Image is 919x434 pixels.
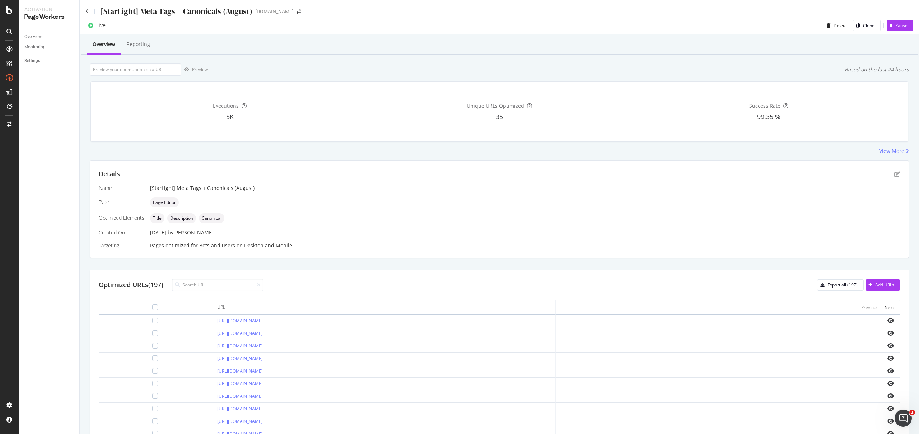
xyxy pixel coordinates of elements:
[887,343,894,349] i: eye
[879,148,909,155] a: View More
[863,23,874,29] div: Clone
[167,213,196,223] div: neutral label
[879,148,904,155] div: View More
[126,41,150,48] div: Reporting
[150,185,900,192] div: [StarLight] Meta Tags + Canonicals (August)
[909,410,915,415] span: 1
[170,216,193,220] span: Description
[24,43,74,51] a: Monitoring
[192,66,208,73] div: Preview
[150,242,900,249] div: Pages optimized for on
[244,242,292,249] div: Desktop and Mobile
[887,406,894,411] i: eye
[199,242,235,249] div: Bots and users
[172,279,263,291] input: Search URL
[467,102,524,109] span: Unique URLs Optimized
[24,43,46,51] div: Monitoring
[887,20,913,31] button: Pause
[24,13,74,21] div: PageWorkers
[217,304,225,311] div: URL
[827,282,858,288] div: Export all (197)
[297,9,301,14] div: arrow-right-arrow-left
[24,57,40,65] div: Settings
[150,213,164,223] div: neutral label
[217,343,263,349] a: [URL][DOMAIN_NAME]
[217,318,263,324] a: [URL][DOMAIN_NAME]
[887,368,894,374] i: eye
[217,406,263,412] a: [URL][DOMAIN_NAME]
[861,303,878,312] button: Previous
[887,418,894,424] i: eye
[887,381,894,386] i: eye
[749,102,780,109] span: Success Rate
[885,303,894,312] button: Next
[887,355,894,361] i: eye
[217,418,263,424] a: [URL][DOMAIN_NAME]
[255,8,294,15] div: [DOMAIN_NAME]
[24,6,74,13] div: Activation
[217,355,263,361] a: [URL][DOMAIN_NAME]
[817,279,864,291] button: Export all (197)
[217,381,263,387] a: [URL][DOMAIN_NAME]
[168,229,214,236] div: by [PERSON_NAME]
[153,200,176,205] span: Page Editor
[99,169,120,179] div: Details
[217,330,263,336] a: [URL][DOMAIN_NAME]
[496,112,503,121] span: 35
[226,112,234,121] span: 5K
[99,214,144,221] div: Optimized Elements
[875,282,894,288] div: Add URLs
[150,197,179,207] div: neutral label
[887,330,894,336] i: eye
[895,410,912,427] iframe: Intercom live chat
[885,304,894,311] div: Next
[853,20,881,31] button: Clone
[24,57,74,65] a: Settings
[99,199,144,206] div: Type
[101,6,252,17] div: [StarLight] Meta Tags + Canonicals (August)
[90,63,181,76] input: Preview your optimization on a URL
[217,368,263,374] a: [URL][DOMAIN_NAME]
[24,33,42,41] div: Overview
[93,41,115,48] div: Overview
[181,64,208,75] button: Preview
[99,229,144,236] div: Created On
[150,229,900,236] div: [DATE]
[861,304,878,311] div: Previous
[213,102,239,109] span: Executions
[99,242,144,249] div: Targeting
[824,20,847,31] button: Delete
[887,318,894,323] i: eye
[24,33,74,41] a: Overview
[866,279,900,291] button: Add URLs
[757,112,780,121] span: 99.35 %
[895,23,908,29] div: Pause
[99,185,144,192] div: Name
[834,23,847,29] div: Delete
[96,22,106,29] div: Live
[199,213,224,223] div: neutral label
[887,393,894,399] i: eye
[217,393,263,399] a: [URL][DOMAIN_NAME]
[85,9,89,14] a: Click to go back
[153,216,162,220] span: Title
[202,216,221,220] span: Canonical
[99,280,163,290] div: Optimized URLs (197)
[894,171,900,177] div: pen-to-square
[845,66,909,73] div: Based on the last 24 hours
